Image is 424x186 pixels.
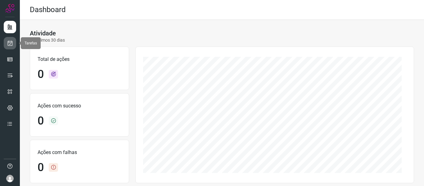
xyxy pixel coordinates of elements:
p: Ações com falhas [38,149,121,156]
img: Logo [5,4,15,13]
img: avatar-user-boy.jpg [6,175,14,182]
p: Total de ações [38,56,121,63]
h1: 0 [38,161,44,174]
span: Tarefas [25,41,37,45]
p: Ações com sucesso [38,102,121,110]
h1: 0 [38,68,44,81]
h1: 0 [38,114,44,128]
h2: Dashboard [30,5,66,14]
h3: Atividade [30,29,56,37]
p: Últimos 30 dias [30,37,65,43]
